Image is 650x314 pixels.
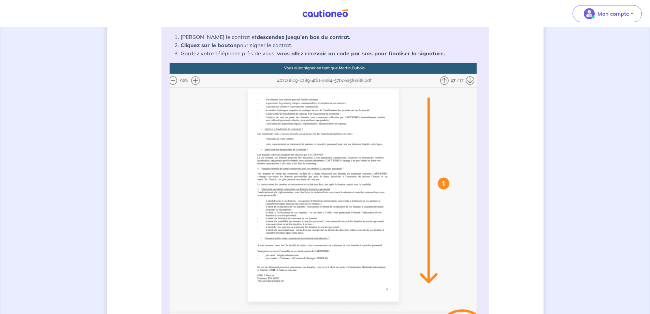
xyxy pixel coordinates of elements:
li: Gardez votre téléphone près de vous : [180,49,481,57]
p: Mon compte [597,10,629,18]
img: Cautioneo [300,9,351,18]
li: pour signer le contrat. [180,41,481,49]
strong: vous allez recevoir un code par sms pour finaliser la signature. [277,50,445,57]
img: illu_account_valid_menu.svg [584,8,595,19]
li: [PERSON_NAME] le contrat et [180,33,481,41]
button: illu_account_valid_menu.svgMon compte [573,5,642,22]
strong: Cliquez sur le bouton [180,42,237,49]
strong: descendez jusqu’en bas du contrat. [257,33,350,40]
p: Conseils [170,19,481,27]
